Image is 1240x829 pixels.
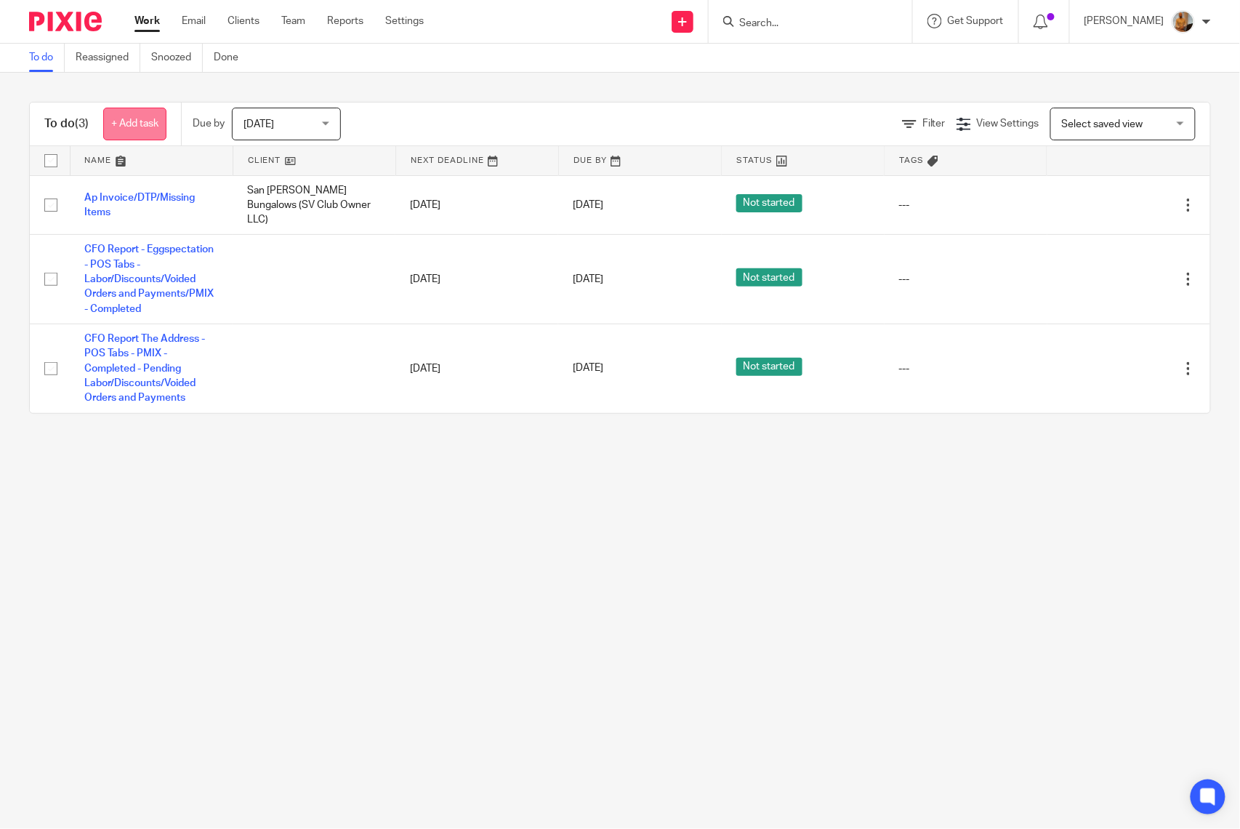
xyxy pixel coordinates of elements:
[977,119,1039,129] span: View Settings
[573,364,603,374] span: [DATE]
[103,108,166,140] a: + Add task
[395,235,558,324] td: [DATE]
[134,14,160,28] a: Work
[193,116,225,131] p: Due by
[573,200,603,210] span: [DATE]
[327,14,363,28] a: Reports
[1084,14,1164,28] p: [PERSON_NAME]
[899,361,1033,376] div: ---
[899,272,1033,287] div: ---
[395,175,558,235] td: [DATE]
[736,358,802,376] span: Not started
[84,193,195,217] a: Ap Invoice/DTP/Missing Items
[922,119,946,129] span: Filter
[84,334,205,403] a: CFO Report The Address - POS Tabs - PMIX - Completed - Pending Labor/Discounts/Voided Orders and ...
[44,116,89,132] h1: To do
[738,17,869,31] input: Search
[233,175,395,235] td: San [PERSON_NAME] Bungalows (SV Club Owner LLC)
[214,44,249,72] a: Done
[1172,10,1195,33] img: 1234.JPG
[29,12,102,31] img: Pixie
[948,16,1004,26] span: Get Support
[1062,119,1143,129] span: Select saved view
[76,44,140,72] a: Reassigned
[395,324,558,413] td: [DATE]
[385,14,424,28] a: Settings
[228,14,259,28] a: Clients
[84,244,214,313] a: CFO Report - Eggspectation - POS Tabs - Labor/Discounts/Voided Orders and Payments/PMIX - Completed
[736,194,802,212] span: Not started
[281,14,305,28] a: Team
[899,156,924,164] span: Tags
[736,268,802,287] span: Not started
[899,198,1033,212] div: ---
[29,44,65,72] a: To do
[573,274,603,284] span: [DATE]
[75,118,89,129] span: (3)
[182,14,206,28] a: Email
[243,119,274,129] span: [DATE]
[151,44,203,72] a: Snoozed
